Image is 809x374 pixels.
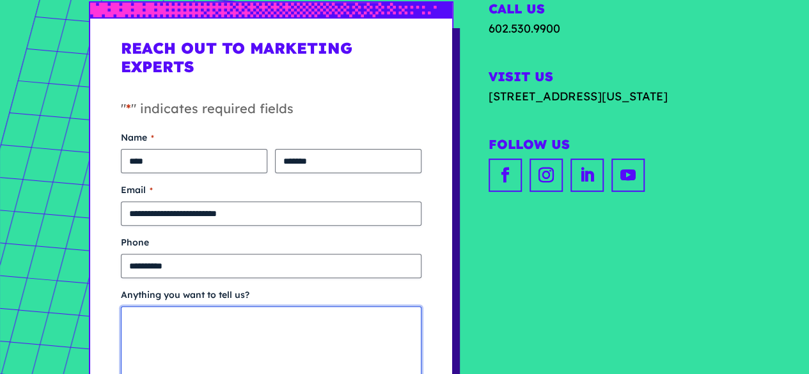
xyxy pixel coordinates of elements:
p: " " indicates required fields [121,99,421,131]
span: We are offline. Please leave us a message. [27,108,223,237]
div: Leave a message [67,72,215,88]
img: logo_Zg8I0qSkbAqR2WFHt3p6CTuqpyXMFPubPcD2OT02zFN43Cy9FUNNG3NEPhM_Q1qe_.png [22,77,54,84]
a: instagram [530,159,563,192]
legend: Name [121,131,154,144]
h2: Visit Us [489,69,720,88]
a: facebook [489,159,522,192]
img: px-grad-blue-short.svg [90,3,452,17]
a: [STREET_ADDRESS][US_STATE] [489,88,720,105]
div: Minimize live chat window [210,6,240,37]
h2: Call Us [489,1,720,20]
a: 602.530.9900 [489,21,560,36]
h2: Follow Us [489,137,720,155]
label: Anything you want to tell us? [121,288,421,301]
img: salesiqlogo_leal7QplfZFryJ6FIlVepeu7OftD7mt8q6exU6-34PB8prfIgodN67KcxXM9Y7JQ_.png [88,230,97,237]
a: youtube [611,159,645,192]
label: Email [121,183,421,196]
em: Submit [187,288,232,305]
a: linkedin [570,159,604,192]
label: Phone [121,236,421,249]
textarea: Type your message and click 'Submit' [6,243,244,288]
em: Driven by SalesIQ [100,229,162,238]
h1: Reach Out to Marketing Experts [121,39,421,86]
